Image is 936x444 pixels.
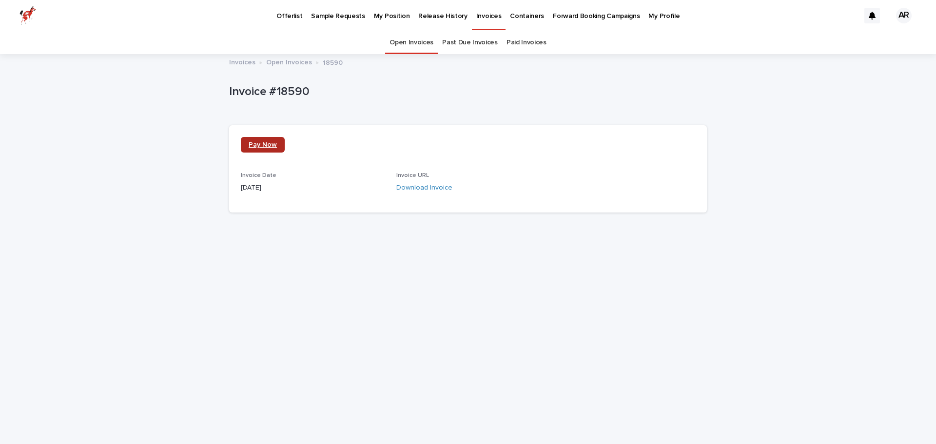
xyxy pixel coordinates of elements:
p: 18590 [323,57,343,67]
a: Open Invoices [390,31,433,54]
a: Pay Now [241,137,285,153]
div: AR [896,8,912,23]
span: Invoice Date [241,173,276,178]
img: zttTXibQQrCfv9chImQE [19,6,36,25]
a: Download Invoice [396,184,452,191]
p: [DATE] [241,183,385,193]
span: Pay Now [249,141,277,148]
a: Invoices [229,56,255,67]
a: Open Invoices [266,56,312,67]
a: Paid Invoices [507,31,546,54]
span: Invoice URL [396,173,429,178]
a: Past Due Invoices [442,31,498,54]
p: Invoice #18590 [229,85,703,99]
